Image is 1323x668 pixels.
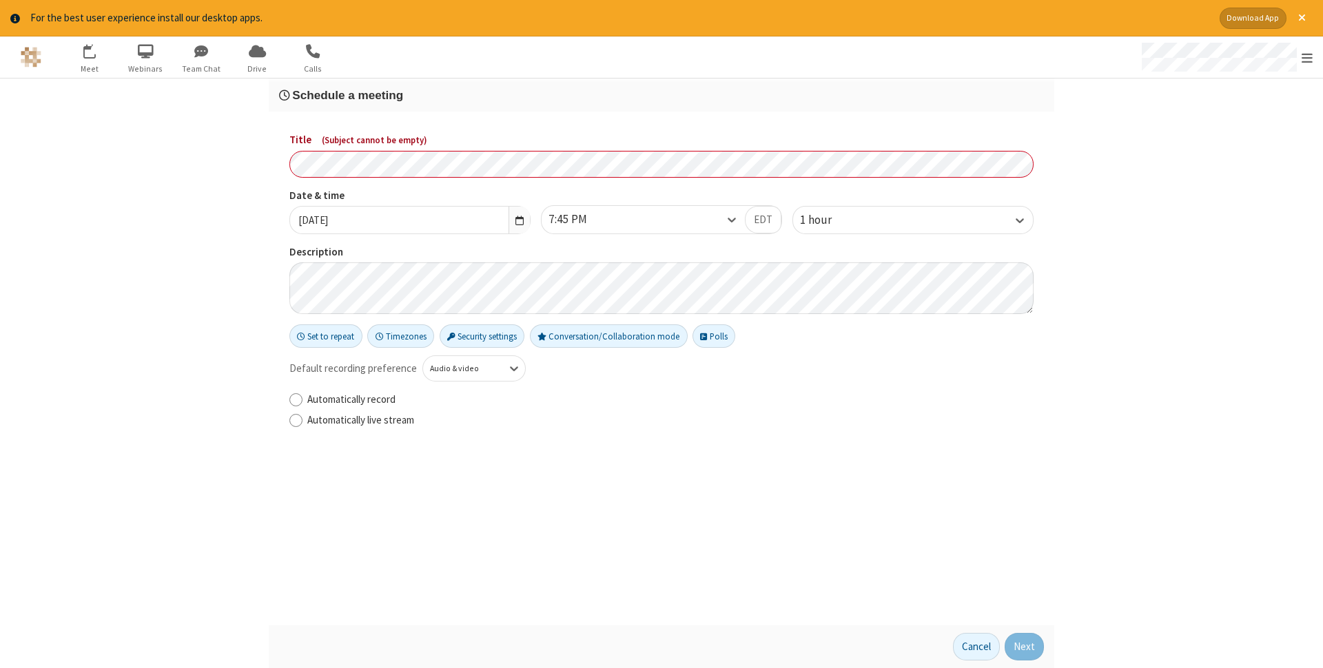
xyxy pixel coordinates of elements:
div: 1 hour [800,211,855,229]
button: Next [1005,633,1044,660]
label: Date & time [289,188,531,204]
button: Conversation/Collaboration mode [530,324,688,348]
span: ( Subject cannot be empty ) [322,134,427,146]
span: Calls [287,63,339,75]
button: Security settings [440,324,525,348]
div: 12 [91,44,103,54]
span: Schedule a meeting [292,88,403,102]
div: Audio & video [430,363,495,375]
span: Team Chat [176,63,227,75]
button: EDT [745,206,781,233]
label: Description [289,244,1034,260]
span: Meet [64,63,116,75]
div: For the best user experience install our desktop apps. [30,10,1209,26]
span: Drive [232,63,283,75]
label: Automatically live stream [307,413,1034,428]
img: QA Selenium DO NOT DELETE OR CHANGE [21,47,41,67]
label: Title [289,132,1034,148]
button: Download App [1220,8,1286,29]
iframe: Chat [1289,632,1313,658]
button: Close alert [1291,8,1313,29]
label: Automatically record [307,392,1034,408]
button: Timezones [367,324,434,348]
div: 7:45 PM [548,211,611,229]
button: Polls [693,324,735,348]
div: Open menu [1129,36,1323,78]
button: Set to repeat [289,324,362,348]
span: Default recording preference [289,361,417,377]
span: Webinars [120,63,172,75]
button: Cancel [953,633,1000,660]
button: Logo [5,36,57,78]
